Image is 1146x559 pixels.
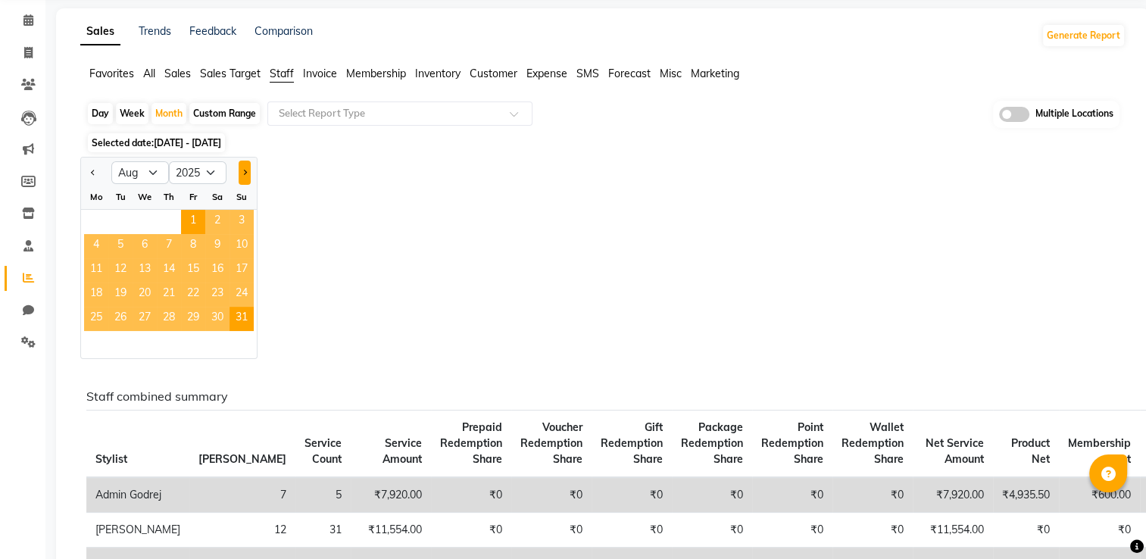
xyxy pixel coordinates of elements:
span: 21 [157,283,181,307]
span: 25 [84,307,108,331]
h6: Staff combined summary [86,389,1113,404]
div: Saturday, August 16, 2025 [205,258,230,283]
td: ₹0 [832,477,913,513]
div: Monday, August 18, 2025 [84,283,108,307]
button: Next month [239,161,251,185]
div: Day [88,103,113,124]
span: 7 [157,234,181,258]
span: 18 [84,283,108,307]
div: Friday, August 8, 2025 [181,234,205,258]
span: Package Redemption Share [681,420,743,466]
span: Service Count [304,436,342,466]
div: Mo [84,185,108,209]
span: 15 [181,258,205,283]
td: ₹0 [511,513,592,548]
span: 1 [181,210,205,234]
div: Saturday, August 9, 2025 [205,234,230,258]
button: Generate Report [1043,25,1124,46]
span: 17 [230,258,254,283]
div: Wednesday, August 6, 2025 [133,234,157,258]
div: Sunday, August 24, 2025 [230,283,254,307]
td: 31 [295,513,351,548]
span: Product Net [1011,436,1050,466]
td: ₹0 [993,513,1059,548]
div: Saturday, August 30, 2025 [205,307,230,331]
div: Monday, August 25, 2025 [84,307,108,331]
td: 12 [189,513,295,548]
td: ₹0 [431,513,511,548]
div: We [133,185,157,209]
span: 29 [181,307,205,331]
span: Membership [346,67,406,80]
span: [DATE] - [DATE] [154,137,221,148]
td: ₹0 [752,477,832,513]
span: Point Redemption Share [761,420,823,466]
td: [PERSON_NAME] [86,513,189,548]
div: Sunday, August 17, 2025 [230,258,254,283]
td: ₹7,920.00 [351,477,431,513]
a: Comparison [254,24,313,38]
span: Selected date: [88,133,225,152]
span: Wallet Redemption Share [842,420,904,466]
div: Monday, August 11, 2025 [84,258,108,283]
td: ₹600.00 [1059,477,1140,513]
div: Saturday, August 2, 2025 [205,210,230,234]
span: Favorites [89,67,134,80]
td: 7 [189,477,295,513]
td: ₹11,554.00 [913,513,993,548]
span: 19 [108,283,133,307]
td: ₹0 [592,513,672,548]
div: Thursday, August 7, 2025 [157,234,181,258]
span: 16 [205,258,230,283]
span: Gift Redemption Share [601,420,663,466]
div: Custom Range [189,103,260,124]
span: 4 [84,234,108,258]
span: 13 [133,258,157,283]
div: Friday, August 15, 2025 [181,258,205,283]
div: Friday, August 29, 2025 [181,307,205,331]
span: 22 [181,283,205,307]
span: Misc [660,67,682,80]
span: 2 [205,210,230,234]
div: Tu [108,185,133,209]
td: ₹0 [672,477,752,513]
div: Thursday, August 28, 2025 [157,307,181,331]
div: Week [116,103,148,124]
div: Saturday, August 23, 2025 [205,283,230,307]
td: ₹0 [592,477,672,513]
span: 6 [133,234,157,258]
div: Friday, August 1, 2025 [181,210,205,234]
td: ₹0 [511,477,592,513]
span: Prepaid Redemption Share [440,420,502,466]
span: 20 [133,283,157,307]
span: Service Amount [383,436,422,466]
td: ₹0 [832,513,913,548]
span: Sales Target [200,67,261,80]
span: 10 [230,234,254,258]
span: Net Service Amount [926,436,984,466]
span: 12 [108,258,133,283]
div: Sa [205,185,230,209]
div: Tuesday, August 19, 2025 [108,283,133,307]
span: Multiple Locations [1035,107,1113,122]
span: 3 [230,210,254,234]
span: 23 [205,283,230,307]
span: SMS [576,67,599,80]
td: ₹4,935.50 [993,477,1059,513]
div: Fr [181,185,205,209]
span: 26 [108,307,133,331]
div: Sunday, August 10, 2025 [230,234,254,258]
td: ₹11,554.00 [351,513,431,548]
span: [PERSON_NAME] [198,452,286,466]
span: Marketing [691,67,739,80]
span: Voucher Redemption Share [520,420,582,466]
div: Wednesday, August 20, 2025 [133,283,157,307]
span: 30 [205,307,230,331]
select: Select month [111,161,169,184]
span: Staff [270,67,294,80]
div: Thursday, August 21, 2025 [157,283,181,307]
div: Sunday, August 31, 2025 [230,307,254,331]
span: Expense [526,67,567,80]
span: Customer [470,67,517,80]
span: Invoice [303,67,337,80]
